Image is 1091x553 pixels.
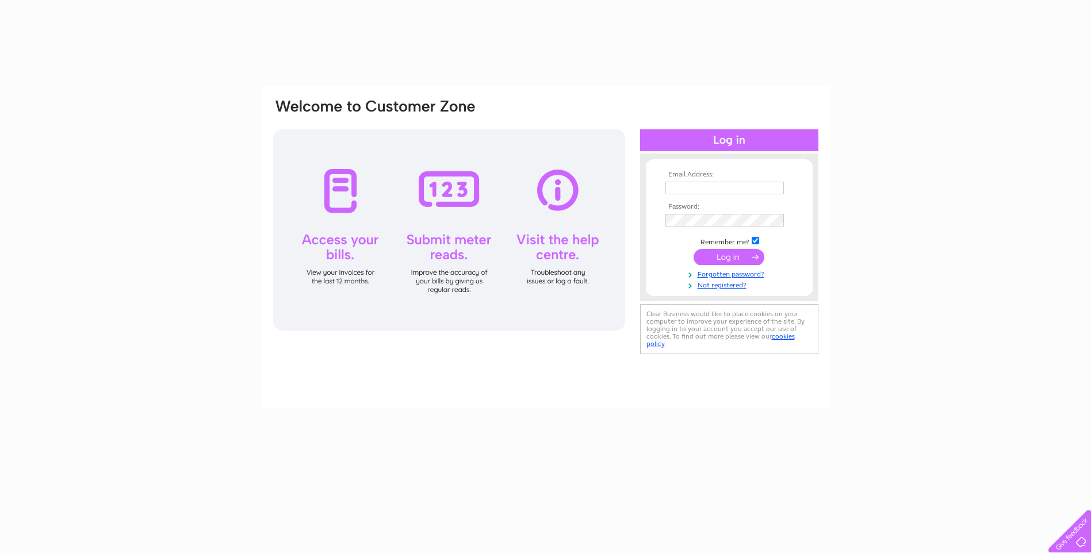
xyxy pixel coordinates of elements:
[694,249,764,265] input: Submit
[646,332,795,348] a: cookies policy
[665,268,796,279] a: Forgotten password?
[663,203,796,211] th: Password:
[665,279,796,290] a: Not registered?
[640,304,818,354] div: Clear Business would like to place cookies on your computer to improve your experience of the sit...
[663,171,796,179] th: Email Address:
[663,235,796,247] td: Remember me?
